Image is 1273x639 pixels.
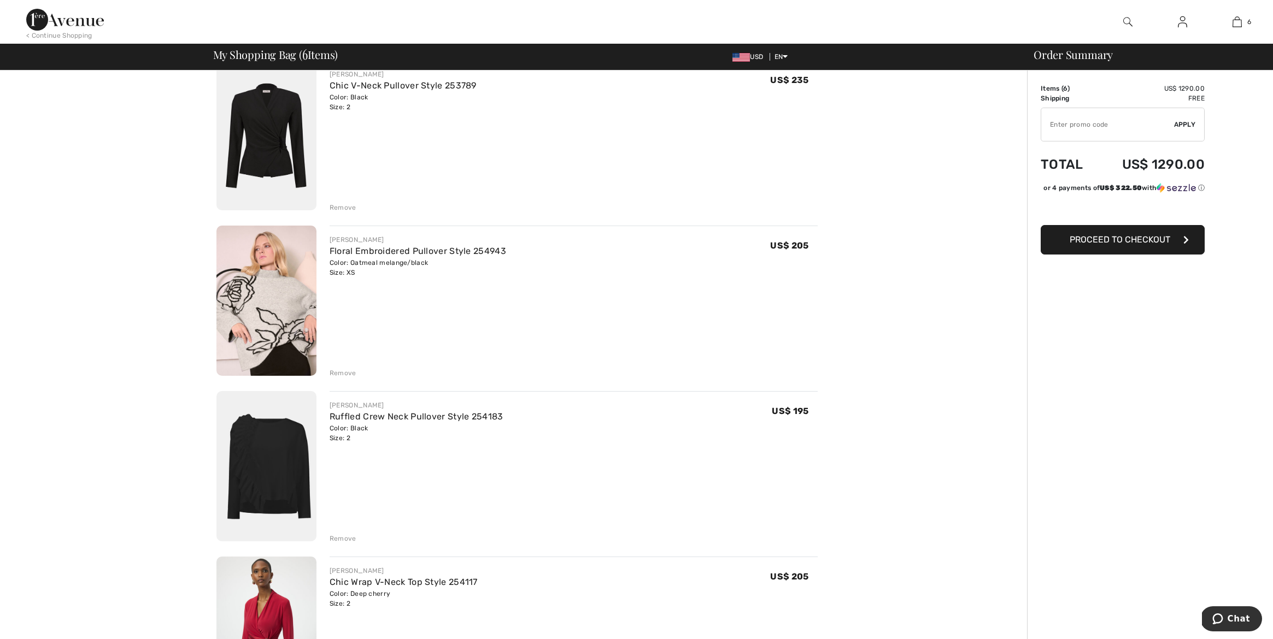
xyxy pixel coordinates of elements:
[330,368,356,378] div: Remove
[772,406,808,416] span: US$ 195
[330,92,477,112] div: Color: Black Size: 2
[1041,183,1205,197] div: or 4 payments ofUS$ 322.50withSezzle Click to learn more about Sezzle
[1157,183,1196,193] img: Sezzle
[330,235,506,245] div: [PERSON_NAME]
[330,69,477,79] div: [PERSON_NAME]
[1041,146,1096,183] td: Total
[1096,84,1205,93] td: US$ 1290.00
[775,53,788,61] span: EN
[1043,183,1205,193] div: or 4 payments of with
[302,46,308,61] span: 6
[1247,17,1251,27] span: 6
[1041,225,1205,255] button: Proceed to Checkout
[770,571,808,582] span: US$ 205
[770,240,808,251] span: US$ 205
[1096,146,1205,183] td: US$ 1290.00
[330,400,503,410] div: [PERSON_NAME]
[26,9,104,31] img: 1ère Avenue
[216,60,316,210] img: Chic V-Neck Pullover Style 253789
[213,49,338,60] span: My Shopping Bag ( Items)
[330,203,356,212] div: Remove
[732,53,750,62] img: US Dollar
[1041,93,1096,103] td: Shipping
[330,80,477,91] a: Chic V-Neck Pullover Style 253789
[26,31,92,40] div: < Continue Shopping
[330,246,506,256] a: Floral Embroidered Pullover Style 254943
[1100,184,1142,192] span: US$ 322.50
[330,534,356,543] div: Remove
[330,589,478,608] div: Color: Deep cherry Size: 2
[1169,15,1196,29] a: Sign In
[1063,85,1067,92] span: 6
[1178,15,1187,28] img: My Info
[1041,197,1205,221] iframe: PayPal-paypal
[1020,49,1266,60] div: Order Summary
[1174,120,1196,129] span: Apply
[216,226,316,376] img: Floral Embroidered Pullover Style 254943
[1070,234,1170,245] span: Proceed to Checkout
[770,75,808,85] span: US$ 235
[330,566,478,576] div: [PERSON_NAME]
[1041,108,1174,141] input: Promo code
[1096,93,1205,103] td: Free
[1041,84,1096,93] td: Items ( )
[330,258,506,277] div: Color: Oatmeal melange/black Size: XS
[732,53,767,61] span: USD
[330,411,503,422] a: Ruffled Crew Neck Pullover Style 254183
[216,391,316,541] img: Ruffled Crew Neck Pullover Style 254183
[330,423,503,443] div: Color: Black Size: 2
[1202,606,1262,634] iframe: Opens a widget where you can chat to one of our agents
[330,577,478,587] a: Chic Wrap V-Neck Top Style 254117
[1123,15,1133,28] img: search the website
[1210,15,1264,28] a: 6
[1233,15,1242,28] img: My Bag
